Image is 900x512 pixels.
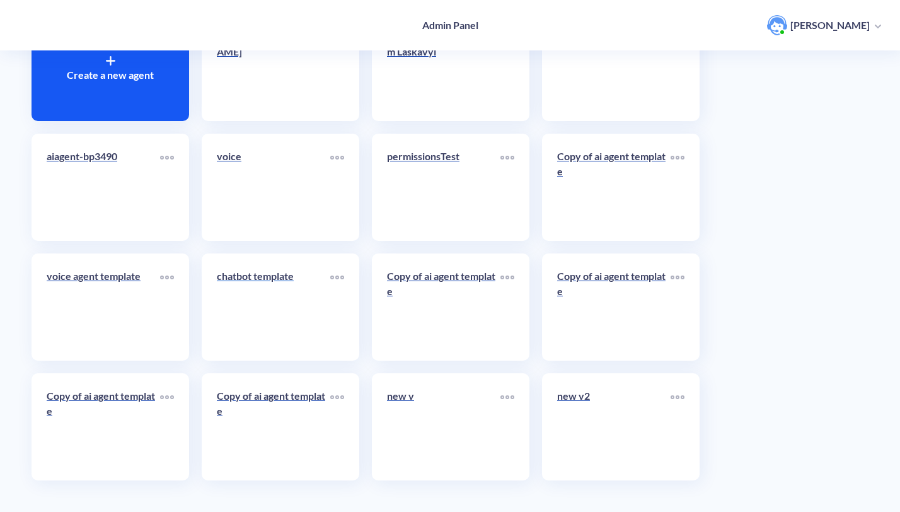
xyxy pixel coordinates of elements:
p: chatbot template [217,269,330,284]
p: Copy of ai agent template [557,269,671,299]
p: Create a new agent [67,67,154,83]
p: new v [387,388,500,404]
p: Copy of ai agent template [217,388,330,419]
a: new v [387,388,500,465]
p: Copy of ai agent template [47,388,160,419]
a: permissionsTest [387,149,500,226]
a: Copy of ai agent template [557,149,671,226]
p: [PERSON_NAME] [790,18,870,32]
a: voice agent template [47,269,160,346]
a: Copy of ai agent template [387,269,500,346]
button: user photo[PERSON_NAME] [761,14,887,37]
a: chatbot template [217,269,330,346]
p: Copy of ai agent template [387,269,500,299]
p: voice [217,149,330,164]
img: user photo [767,15,787,35]
a: Copy of ai agent template [217,388,330,465]
p: aiagent-bp3490 [47,149,160,164]
a: Restaurant Chatbot [557,29,671,106]
p: new v2 [557,388,671,404]
a: voice [217,149,330,226]
a: Classic Chatbot for Artem Laskavyi [387,29,500,106]
p: voice agent template [47,269,160,284]
a: AI Agent for [PERSON_NAME] [217,29,330,106]
a: Copy of ai agent template [47,388,160,465]
a: aiagent-bp3490 [47,149,160,226]
p: Copy of ai agent template [557,149,671,179]
a: Copy of ai agent template [557,269,671,346]
p: permissionsTest [387,149,500,164]
h4: Admin Panel [422,19,478,31]
a: new v2 [557,388,671,465]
